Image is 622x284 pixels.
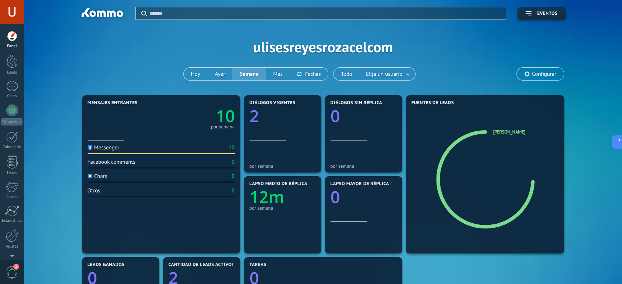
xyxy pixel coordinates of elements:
[290,68,328,80] button: Fechas
[232,159,234,166] div: 0
[208,68,233,80] button: Ayer
[250,163,316,169] div: por semana
[250,186,284,208] text: 12m
[1,94,23,99] div: Chats
[216,105,234,127] text: 10
[250,205,316,211] div: por semana
[266,68,290,80] button: Mes
[184,68,208,80] button: Hoy
[88,159,135,166] div: Facebook comments
[1,195,23,199] div: Correo
[532,71,556,77] span: Configurar
[411,100,454,106] span: Fuentes de leads
[1,145,23,150] div: Calendario
[493,129,525,135] a: [PERSON_NAME]
[88,173,107,180] div: Chats
[161,105,235,127] a: 10
[1,244,23,249] div: Ajustes
[250,181,308,187] span: Lapso medio de réplica
[88,100,138,106] span: Mensajes entrantes
[331,181,389,187] span: Lapso mayor de réplica
[333,68,360,80] button: Todo
[1,219,23,223] div: Estadísticas
[364,69,404,79] span: Elija un usuario
[250,262,266,267] span: Tareas
[13,264,19,270] span: 1
[537,11,557,16] span: Eventos
[517,7,566,20] button: Eventos
[169,262,234,267] span: Cantidad de leads activos
[1,118,22,125] div: WhatsApp
[331,186,340,208] text: 0
[88,144,120,151] div: Messenger
[232,187,234,194] div: 0
[232,68,266,80] button: Semana
[250,100,296,106] span: Diálogos vigentes
[250,105,259,127] text: 2
[211,125,235,129] div: por semana
[88,187,100,194] div: Otros
[331,105,340,127] text: 0
[232,173,234,180] div: 0
[88,174,92,178] img: Chats
[1,44,23,49] div: Panel
[331,163,397,169] div: por semana
[88,145,92,150] img: Messenger
[331,100,382,106] span: Diálogos sin réplica
[1,70,23,75] div: Leads
[360,68,415,80] button: Elija un usuario
[1,171,23,175] div: Listas
[88,262,125,267] span: Leads ganados
[229,144,234,151] div: 10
